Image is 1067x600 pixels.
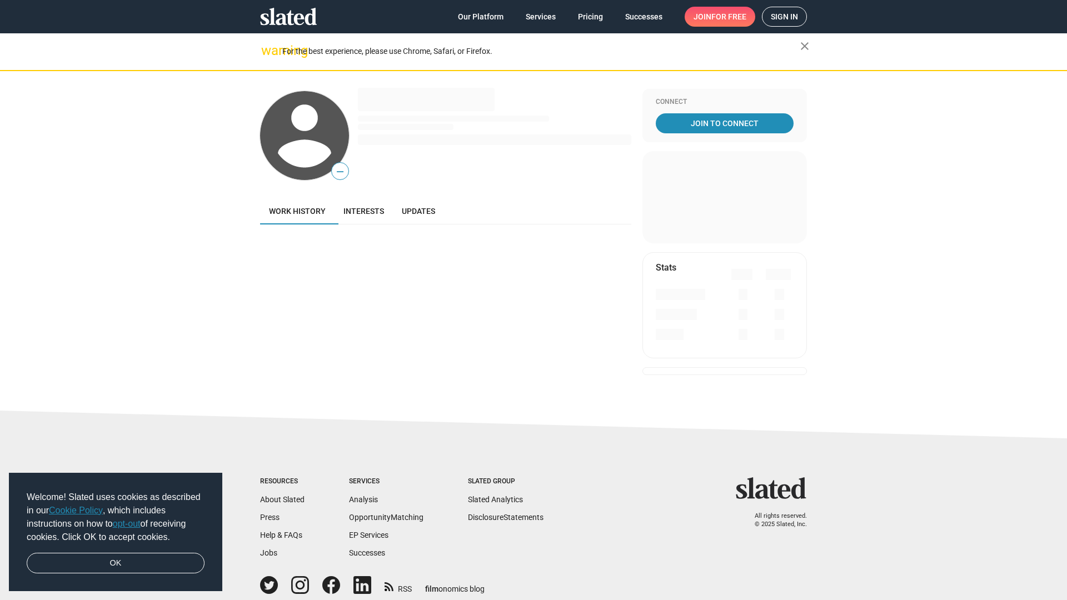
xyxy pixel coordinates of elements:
[616,7,671,27] a: Successes
[771,7,798,26] span: Sign in
[349,495,378,504] a: Analysis
[656,262,676,273] mat-card-title: Stats
[332,164,348,179] span: —
[260,548,277,557] a: Jobs
[798,39,811,53] mat-icon: close
[762,7,807,27] a: Sign in
[711,7,746,27] span: for free
[113,519,141,528] a: opt-out
[625,7,662,27] span: Successes
[49,506,103,515] a: Cookie Policy
[269,207,326,216] span: Work history
[282,44,800,59] div: For the best experience, please use Chrome, Safari, or Firefox.
[569,7,612,27] a: Pricing
[468,513,544,522] a: DisclosureStatements
[349,513,423,522] a: OpportunityMatching
[449,7,512,27] a: Our Platform
[458,7,503,27] span: Our Platform
[27,491,205,544] span: Welcome! Slated uses cookies as described in our , which includes instructions on how to of recei...
[685,7,755,27] a: Joinfor free
[260,513,280,522] a: Press
[349,531,388,539] a: EP Services
[261,44,275,57] mat-icon: warning
[335,198,393,224] a: Interests
[468,477,544,486] div: Slated Group
[260,198,335,224] a: Work history
[385,577,412,594] a: RSS
[425,575,485,594] a: filmonomics blog
[526,7,556,27] span: Services
[349,548,385,557] a: Successes
[260,531,302,539] a: Help & FAQs
[349,477,423,486] div: Services
[694,7,746,27] span: Join
[743,512,807,528] p: All rights reserved. © 2025 Slated, Inc.
[517,7,565,27] a: Services
[656,98,794,107] div: Connect
[468,495,523,504] a: Slated Analytics
[402,207,435,216] span: Updates
[393,198,444,224] a: Updates
[9,473,222,592] div: cookieconsent
[578,7,603,27] span: Pricing
[260,495,305,504] a: About Slated
[658,113,791,133] span: Join To Connect
[425,584,438,593] span: film
[343,207,384,216] span: Interests
[260,477,305,486] div: Resources
[27,553,205,574] a: dismiss cookie message
[656,113,794,133] a: Join To Connect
